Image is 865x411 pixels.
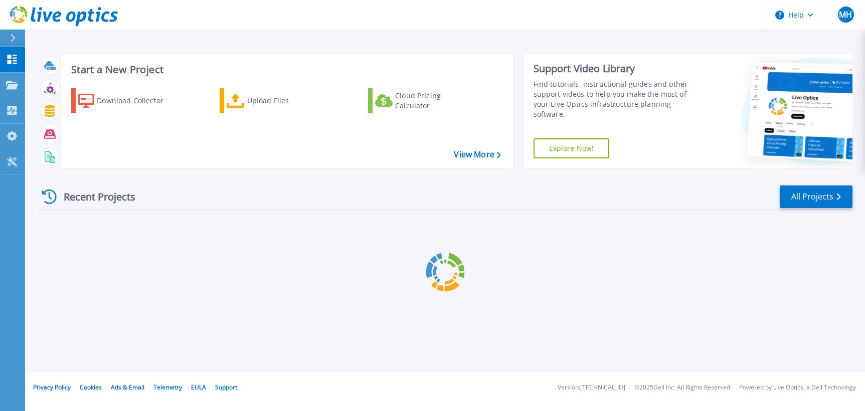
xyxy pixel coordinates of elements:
[780,185,852,208] a: All Projects
[153,383,182,391] a: Telemetry
[368,88,480,113] a: Cloud Pricing Calculator
[71,88,183,113] a: Download Collector
[71,64,500,75] h3: Start a New Project
[220,88,331,113] a: Upload Files
[395,91,475,111] div: Cloud Pricing Calculator
[839,11,852,19] span: MH
[33,383,71,391] a: Privacy Policy
[191,383,206,391] a: EULA
[739,384,856,391] li: Powered by Live Optics, a Dell Technology
[534,79,700,119] div: Find tutorials, instructional guides and other support videos to help you make the most of your L...
[80,383,102,391] a: Cookies
[111,383,144,391] a: Ads & Email
[558,384,625,391] li: Version: [TECHNICAL_ID]
[454,150,500,159] a: View More
[39,184,149,209] div: Recent Projects
[247,91,327,111] div: Upload Files
[215,383,237,391] a: Support
[634,384,730,391] li: © 2025 Dell Inc. All Rights Reserved
[534,62,700,75] div: Support Video Library
[97,91,177,111] div: Download Collector
[534,138,610,158] a: Explore Now!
